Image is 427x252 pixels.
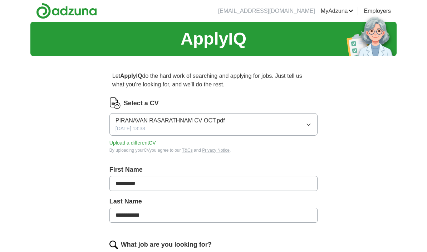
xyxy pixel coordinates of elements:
[109,69,318,92] p: Let do the hard work of searching and applying for jobs. Just tell us what you're looking for, an...
[109,97,121,109] img: CV Icon
[181,26,246,52] h1: ApplyIQ
[202,148,230,153] a: Privacy Notice
[109,139,156,147] button: Upload a differentCV
[116,125,145,132] span: [DATE] 13:38
[321,7,354,15] a: MyAdzuna
[109,241,118,249] img: search.png
[182,148,193,153] a: T&Cs
[120,73,142,79] strong: ApplyIQ
[124,99,159,108] label: Select a CV
[121,240,212,250] label: What job are you looking for?
[116,116,225,125] span: PIRANAVAN RASARATHNAM CV OCT.pdf
[109,197,318,206] label: Last Name
[109,165,318,175] label: First Name
[218,7,315,15] li: [EMAIL_ADDRESS][DOMAIN_NAME]
[109,113,318,136] button: PIRANAVAN RASARATHNAM CV OCT.pdf[DATE] 13:38
[109,147,318,153] div: By uploading your CV you agree to our and .
[36,3,97,19] img: Adzuna logo
[364,7,391,15] a: Employers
